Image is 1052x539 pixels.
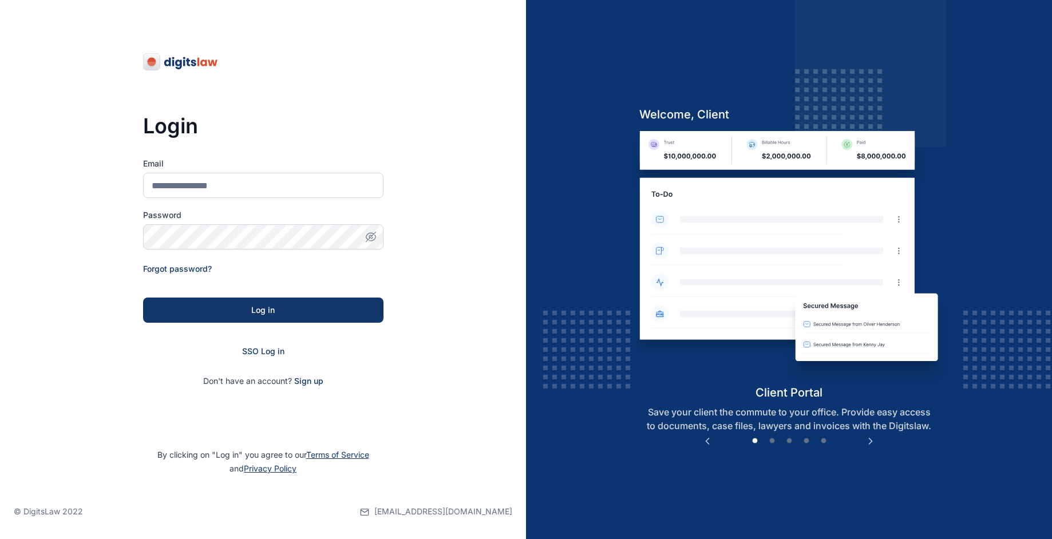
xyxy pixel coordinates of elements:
img: client-portal [630,131,948,385]
h5: welcome, client [630,106,948,122]
button: Log in [143,298,383,323]
span: Sign up [294,375,323,387]
p: By clicking on "Log in" you agree to our [14,448,512,475]
a: Terms of Service [306,450,369,459]
div: Log in [161,304,365,316]
p: Don't have an account? [143,375,383,387]
button: 3 [784,435,795,447]
h5: client portal [630,385,948,401]
label: Password [143,209,383,221]
a: Privacy Policy [244,463,296,473]
a: SSO Log in [242,346,284,356]
label: Email [143,158,383,169]
button: Previous [702,435,713,447]
button: Next [865,435,876,447]
span: and [230,463,296,473]
a: Sign up [294,376,323,386]
a: [EMAIL_ADDRESS][DOMAIN_NAME] [360,484,512,539]
button: 4 [801,435,812,447]
p: Save your client the commute to your office. Provide easy access to documents, case files, lawyer... [630,405,948,433]
h3: Login [143,114,383,137]
p: © DigitsLaw 2022 [14,506,83,517]
span: [EMAIL_ADDRESS][DOMAIN_NAME] [374,506,512,517]
img: digitslaw-logo [143,53,219,71]
button: 1 [749,435,761,447]
a: Forgot password? [143,264,212,274]
button: 2 [766,435,778,447]
button: 5 [818,435,829,447]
